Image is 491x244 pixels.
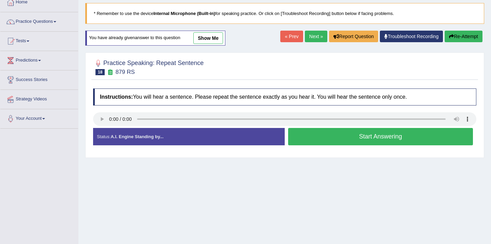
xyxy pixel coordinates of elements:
[280,31,303,42] a: « Prev
[85,3,484,24] blockquote: * Remember to use the device for speaking practice. Or click on [Troubleshoot Recording] button b...
[110,134,163,139] strong: A.I. Engine Standing by...
[0,12,78,29] a: Practice Questions
[380,31,443,42] a: Troubleshoot Recording
[116,69,135,75] small: 879 RS
[106,69,114,76] small: Exam occurring question
[0,70,78,87] a: Success Stories
[329,31,378,42] button: Report Question
[85,31,225,46] div: You have already given answer to this question
[93,88,476,105] h4: You will hear a sentence. Please repeat the sentence exactly as you hear it. You will hear the se...
[95,69,105,75] span: 18
[288,128,473,145] button: Start Answering
[305,31,327,42] a: Next »
[0,32,78,49] a: Tests
[0,109,78,126] a: Your Account
[100,94,133,100] b: Instructions:
[445,31,482,42] button: Re-Attempt
[153,11,215,16] b: Internal Microphone (Built-in)
[193,32,223,44] a: show me
[0,90,78,107] a: Strategy Videos
[93,58,204,75] h2: Practice Speaking: Repeat Sentence
[0,51,78,68] a: Predictions
[93,128,285,145] div: Status:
